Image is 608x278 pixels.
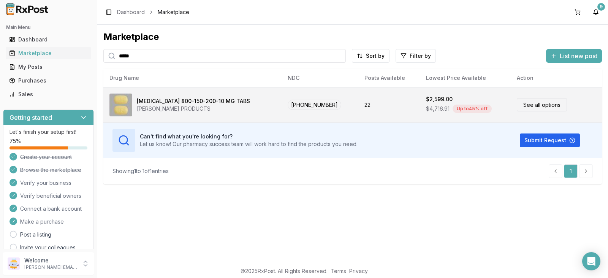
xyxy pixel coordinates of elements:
a: Invite your colleagues [20,244,76,251]
span: Create your account [20,153,72,161]
div: Marketplace [9,49,88,57]
a: Purchases [6,74,91,87]
a: Dashboard [117,8,145,16]
img: User avatar [8,257,20,270]
div: [MEDICAL_DATA] 800-150-200-10 MG TABS [137,97,250,105]
a: Sales [6,87,91,101]
th: Action [511,69,602,87]
div: Purchases [9,77,88,84]
a: See all options [517,98,567,111]
nav: breadcrumb [117,8,189,16]
p: Welcome [24,257,77,264]
p: Let's finish your setup first! [9,128,87,136]
h2: Main Menu [6,24,91,30]
span: [PHONE_NUMBER] [288,100,341,110]
th: Drug Name [103,69,282,87]
span: $4,716.91 [426,105,450,113]
a: My Posts [6,60,91,74]
button: My Posts [3,61,94,73]
span: Sort by [366,52,385,60]
div: Open Intercom Messenger [582,252,600,270]
a: List new post [546,53,602,60]
h3: Can't find what you're looking for? [140,133,358,140]
div: 9 [597,3,605,11]
div: Marketplace [103,31,602,43]
span: Marketplace [158,8,189,16]
a: Dashboard [6,33,91,46]
span: Connect a bank account [20,205,82,213]
span: Make a purchase [20,218,64,226]
div: Sales [9,91,88,98]
button: Dashboard [3,33,94,46]
button: 9 [590,6,602,18]
div: Up to 45 % off [453,105,492,113]
span: List new post [560,51,597,60]
img: Symtuza 800-150-200-10 MG TABS [109,94,132,116]
span: Verify beneficial owners [20,192,81,200]
td: 22 [358,87,420,122]
h3: Getting started [9,113,52,122]
button: Purchases [3,75,94,87]
a: Privacy [349,268,368,274]
div: Showing 1 to 1 of 1 entries [112,167,169,175]
th: Posts Available [358,69,420,87]
img: RxPost Logo [3,3,52,15]
div: My Posts [9,63,88,71]
span: 75 % [9,137,21,145]
span: Filter by [410,52,431,60]
a: 1 [564,164,578,178]
button: Sales [3,88,94,100]
button: Marketplace [3,47,94,59]
nav: pagination [549,164,593,178]
button: List new post [546,49,602,63]
span: Verify your business [20,179,71,187]
p: Let us know! Our pharmacy success team will work hard to find the products you need. [140,140,358,148]
button: Filter by [396,49,436,63]
div: $2,599.00 [426,95,453,103]
button: Sort by [352,49,389,63]
a: Terms [331,268,346,274]
a: Marketplace [6,46,91,60]
th: NDC [282,69,358,87]
th: Lowest Price Available [420,69,511,87]
button: Submit Request [520,133,580,147]
div: Dashboard [9,36,88,43]
div: [PERSON_NAME] PRODUCTS [137,105,250,113]
a: Post a listing [20,231,51,238]
span: Browse the marketplace [20,166,81,174]
p: [PERSON_NAME][EMAIL_ADDRESS][DOMAIN_NAME] [24,264,77,270]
